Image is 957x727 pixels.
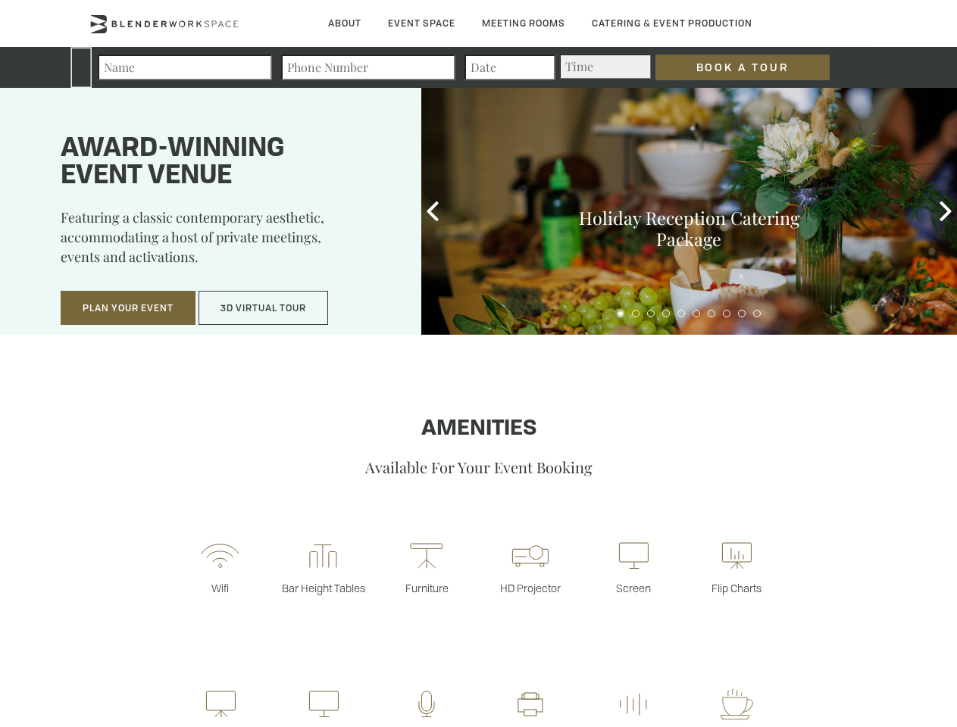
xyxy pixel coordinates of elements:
input: Date [464,55,555,80]
input: Book a Tour [655,55,830,80]
p: Screen [582,581,685,595]
h1: Amenities [48,417,909,442]
button: Plan Your Event [61,291,195,326]
h1: Award-winning event venue [61,136,383,190]
p: Furniture [375,581,478,595]
p: Featuring a classic contemporary aesthetic, accommodating a host of private meetings, events and ... [61,207,383,277]
a: Holiday Reception Catering Package [579,206,799,251]
p: Flip Charts [685,581,788,595]
input: Phone Number [281,55,455,80]
p: HD Projector [479,581,582,595]
p: Wifi [168,581,271,595]
p: Available For Your Event Booking [48,457,909,477]
button: 3D Virtual Tour [199,291,328,326]
input: Name [98,55,272,80]
p: Bar Height Tables [272,581,375,595]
